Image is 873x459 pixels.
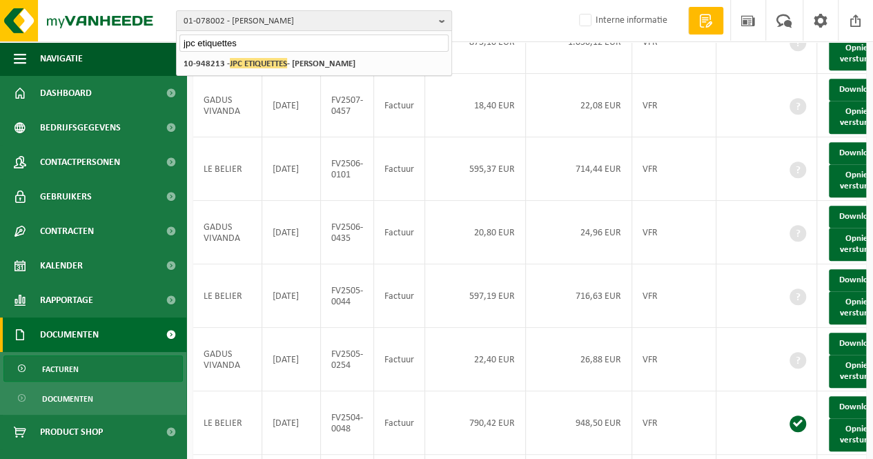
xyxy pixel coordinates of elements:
td: 22,40 EUR [425,328,526,391]
span: 01-078002 - [PERSON_NAME] [184,11,433,32]
span: Documenten [40,318,99,352]
td: 790,42 EUR [425,391,526,455]
td: Factuur [374,74,425,137]
td: 714,44 EUR [526,137,632,201]
input: Zoeken naar gekoppelde vestigingen [179,35,449,52]
td: 22,08 EUR [526,74,632,137]
span: Navigatie [40,41,83,76]
td: VFR [632,137,716,201]
td: LE BELIER [193,391,262,455]
td: VFR [632,201,716,264]
td: 875,10 EUR [425,10,526,74]
td: 20,80 EUR [425,201,526,264]
td: 18,40 EUR [425,74,526,137]
td: GADUS VIVANDA [193,201,262,264]
strong: 10-948213 - - [PERSON_NAME] [184,58,355,68]
a: Facturen [3,355,183,382]
td: Factuur [374,264,425,328]
td: LE BELIER [193,264,262,328]
td: FV2504-0048 [321,391,374,455]
td: [DATE] [262,201,321,264]
td: [DATE] [262,74,321,137]
td: Factuur [374,328,425,391]
td: [DATE] [262,391,321,455]
span: Dashboard [40,76,92,110]
td: FV2506-0101 [321,137,374,201]
td: [DATE] [262,137,321,201]
span: JPC ETIQUETTES [230,58,287,68]
td: 24,96 EUR [526,201,632,264]
td: FV2505-0044 [321,264,374,328]
span: Rapportage [40,283,93,318]
td: 948,50 EUR [526,391,632,455]
span: Gebruikers [40,179,92,214]
span: Contracten [40,214,94,248]
span: Bedrijfsgegevens [40,110,121,145]
td: [DATE] [262,264,321,328]
span: Kalender [40,248,83,283]
td: 595,37 EUR [425,137,526,201]
td: VFR [632,328,716,391]
td: 716,63 EUR [526,264,632,328]
span: Documenten [42,386,93,412]
td: FV2507-0457 [321,74,374,137]
td: LE BELIER [193,137,262,201]
td: [DATE] [262,328,321,391]
span: Facturen [42,356,79,382]
span: Product Shop [40,415,103,449]
td: VFR [632,264,716,328]
td: VFR [632,74,716,137]
button: 01-078002 - [PERSON_NAME] [176,10,452,31]
td: GADUS VIVANDA [193,74,262,137]
td: Factuur [374,391,425,455]
td: Factuur [374,201,425,264]
a: Documenten [3,385,183,411]
td: VFR [632,10,716,74]
td: VFR [632,391,716,455]
td: 26,88 EUR [526,328,632,391]
td: FV2505-0254 [321,328,374,391]
label: Interne informatie [576,10,667,31]
span: Contactpersonen [40,145,120,179]
td: FV2506-0435 [321,201,374,264]
td: GADUS VIVANDA [193,328,262,391]
td: Factuur [374,137,425,201]
td: 1.050,12 EUR [526,10,632,74]
td: 597,19 EUR [425,264,526,328]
